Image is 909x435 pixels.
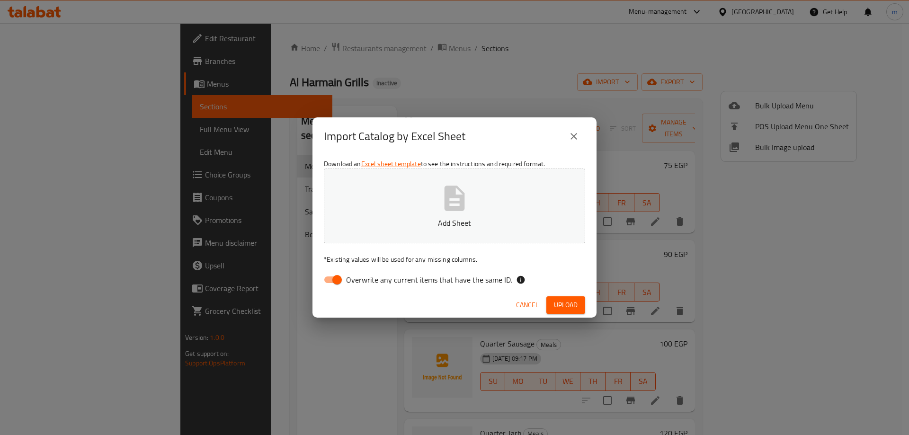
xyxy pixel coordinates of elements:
a: Excel sheet template [361,158,421,170]
span: Upload [554,299,578,311]
button: Upload [546,296,585,314]
div: Download an to see the instructions and required format. [312,155,597,293]
p: Existing values will be used for any missing columns. [324,255,585,264]
span: Overwrite any current items that have the same ID. [346,274,512,285]
button: Add Sheet [324,169,585,243]
button: Cancel [512,296,543,314]
button: close [562,125,585,148]
span: Cancel [516,299,539,311]
p: Add Sheet [339,217,570,229]
svg: If the overwrite option isn't selected, then the items that match an existing ID will be ignored ... [516,275,526,284]
h2: Import Catalog by Excel Sheet [324,129,465,144]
